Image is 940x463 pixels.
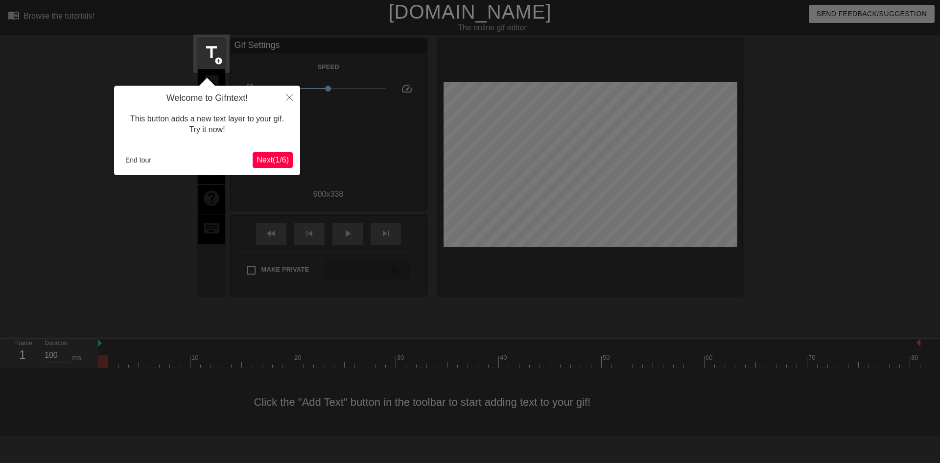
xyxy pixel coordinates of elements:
[121,93,293,104] h4: Welcome to Gifntext!
[121,153,155,167] button: End tour
[253,152,293,168] button: Next
[257,156,289,164] span: Next ( 1 / 6 )
[279,86,300,108] button: Close
[121,104,293,145] div: This button adds a new text layer to your gif. Try it now!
